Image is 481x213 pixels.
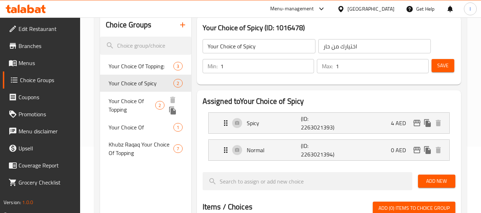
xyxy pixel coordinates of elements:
[424,177,450,186] span: Add New
[433,145,444,155] button: delete
[100,119,191,136] div: Your Choice Of1
[19,59,75,67] span: Menus
[3,54,80,71] a: Menus
[3,89,80,106] a: Coupons
[174,145,182,152] span: 7
[109,62,173,70] span: Your Choice Of Topping:
[100,37,191,55] input: search
[412,145,422,155] button: edit
[106,20,151,30] h2: Choice Groups
[19,93,75,101] span: Coupons
[203,22,455,33] h3: Your Choice of Spicy (ID: 1016478)
[3,106,80,123] a: Promotions
[100,58,191,75] div: Your Choice Of Topping:3
[19,42,75,50] span: Branches
[174,80,182,87] span: 2
[19,161,75,170] span: Coverage Report
[174,63,182,70] span: 3
[301,142,337,159] p: (ID: 2263021394)
[19,110,75,118] span: Promotions
[203,137,455,164] li: Expand
[378,204,450,213] span: Add (0) items to choice group
[209,113,449,133] div: Expand
[347,5,394,13] div: [GEOGRAPHIC_DATA]
[167,105,178,116] button: duplicate
[247,146,301,154] p: Normal
[100,136,191,161] div: Khubz Raqaq Your Choice Of Topping7
[109,123,173,132] span: Your Choice Of
[301,115,337,132] p: (ID: 2263021393)
[3,37,80,54] a: Branches
[433,118,444,128] button: delete
[3,123,80,140] a: Menu disclaimer
[156,102,164,109] span: 2
[203,96,455,107] h2: Assigned to Your Choice of Spicy
[109,97,155,114] span: Your Choice Of Topping
[22,198,33,207] span: 1.0.0
[3,174,80,191] a: Grocery Checklist
[203,172,412,190] input: search
[19,127,75,135] span: Menu disclaimer
[3,20,80,37] a: Edit Restaurant
[173,123,182,132] div: Choices
[173,144,182,153] div: Choices
[19,178,75,187] span: Grocery Checklist
[4,198,21,207] span: Version:
[19,144,75,153] span: Upsell
[470,5,471,13] span: l
[322,62,333,70] p: Max:
[109,79,173,87] span: Your Choice of Spicy
[203,202,252,212] h2: Items / Choices
[109,140,173,157] span: Khubz Raqaq Your Choice Of Topping
[391,119,412,127] p: 4 AED
[432,59,454,72] button: Save
[100,92,191,119] div: Your Choice Of Topping2deleteduplicate
[20,76,75,84] span: Choice Groups
[3,140,80,157] a: Upsell
[422,118,433,128] button: duplicate
[412,118,422,128] button: edit
[391,146,412,154] p: 0 AED
[19,25,75,33] span: Edit Restaurant
[100,75,191,92] div: Your Choice of Spicy2
[155,101,164,110] div: Choices
[270,5,314,13] div: Menu-management
[208,62,218,70] p: Min:
[173,79,182,87] div: Choices
[209,140,449,160] div: Expand
[3,157,80,174] a: Coverage Report
[247,119,301,127] p: Spicy
[422,145,433,155] button: duplicate
[437,61,449,70] span: Save
[174,124,182,131] span: 1
[167,95,178,105] button: delete
[418,175,455,188] button: Add New
[3,71,80,89] a: Choice Groups
[203,110,455,137] li: Expand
